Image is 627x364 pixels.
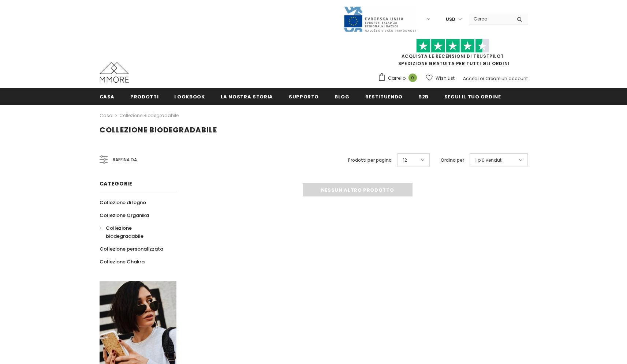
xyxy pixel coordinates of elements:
[365,93,403,100] span: Restituendo
[289,93,319,100] span: supporto
[100,258,145,265] span: Collezione Chakra
[444,93,501,100] span: Segui il tuo ordine
[343,16,417,22] a: Javni Razpis
[335,88,350,105] a: Blog
[463,75,479,82] a: Accedi
[446,16,455,23] span: USD
[403,157,407,164] span: 12
[221,88,273,105] a: La nostra storia
[100,209,149,222] a: Collezione Organika
[174,88,205,105] a: Lookbook
[100,88,115,105] a: Casa
[485,75,528,82] a: Creare un account
[416,39,489,53] img: Fidati di Pilot Stars
[174,93,205,100] span: Lookbook
[100,180,133,187] span: Categorie
[402,53,504,59] a: Acquista le recensioni di TrustPilot
[378,42,528,67] span: SPEDIZIONE GRATUITA PER TUTTI GLI ORDINI
[100,245,163,252] span: Collezione personalizzata
[335,93,350,100] span: Blog
[441,157,464,164] label: Ordina per
[130,88,158,105] a: Prodotti
[388,75,406,82] span: Carrello
[100,196,146,209] a: Collezione di legno
[343,6,417,33] img: Javni Razpis
[100,125,217,135] span: Collezione biodegradabile
[100,111,112,120] a: Casa
[113,156,137,164] span: Raffina da
[378,73,421,84] a: Carrello 0
[100,243,163,255] a: Collezione personalizzata
[221,93,273,100] span: La nostra storia
[100,255,145,268] a: Collezione Chakra
[480,75,484,82] span: or
[444,88,501,105] a: Segui il tuo ordine
[100,62,129,83] img: Casi MMORE
[100,222,168,243] a: Collezione biodegradabile
[418,88,429,105] a: B2B
[469,14,511,24] input: Search Site
[426,72,455,85] a: Wish List
[348,157,392,164] label: Prodotti per pagina
[119,112,179,119] a: Collezione biodegradabile
[100,212,149,219] span: Collezione Organika
[475,157,503,164] span: I più venduti
[408,74,417,82] span: 0
[418,93,429,100] span: B2B
[106,225,143,240] span: Collezione biodegradabile
[289,88,319,105] a: supporto
[365,88,403,105] a: Restituendo
[130,93,158,100] span: Prodotti
[100,93,115,100] span: Casa
[436,75,455,82] span: Wish List
[100,199,146,206] span: Collezione di legno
